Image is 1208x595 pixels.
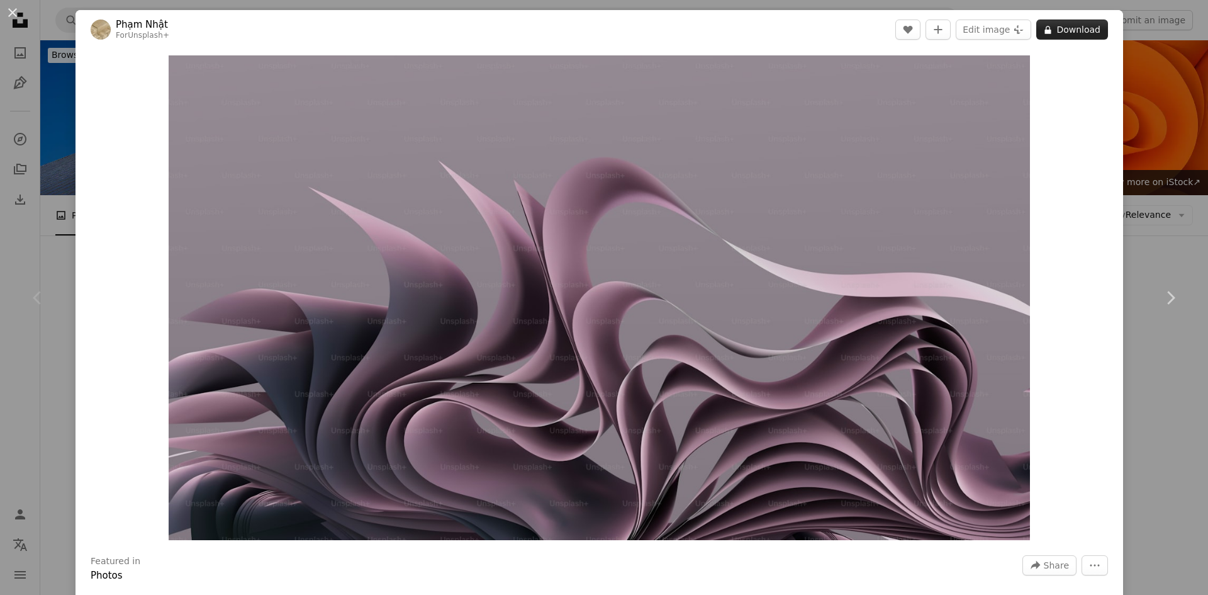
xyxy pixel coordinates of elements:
button: Add to Collection [926,20,951,40]
button: More Actions [1082,555,1108,575]
h3: Featured in [91,555,140,568]
button: Zoom in on this image [169,55,1030,540]
img: a computer generated image of an abstract design [169,55,1030,540]
button: Share this image [1022,555,1077,575]
button: Like [895,20,920,40]
a: Photos [91,570,123,581]
a: Next [1132,237,1208,358]
a: Phạm Nhật [116,18,169,31]
div: For [116,31,169,41]
span: Share [1044,556,1069,575]
button: Download [1036,20,1108,40]
a: Unsplash+ [128,31,169,40]
img: Go to Phạm Nhật's profile [91,20,111,40]
button: Edit image [956,20,1031,40]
